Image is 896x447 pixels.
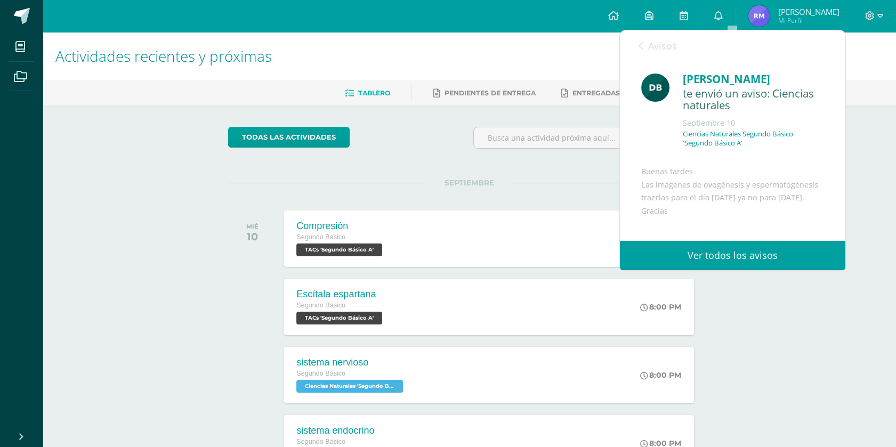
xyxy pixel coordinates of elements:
span: Segundo Básico [296,438,345,445]
span: Tablero [358,89,390,97]
a: Pendientes de entrega [433,85,536,102]
div: 10 [246,230,259,243]
span: Pendientes de entrega [445,89,536,97]
div: Escítala espartana [296,289,385,300]
span: Segundo Básico [296,370,345,377]
span: TACs 'Segundo Básico A' [296,312,382,324]
a: Ver todos los avisos [620,241,845,270]
div: 8:00 PM [640,302,681,312]
a: Tablero [345,85,390,102]
span: Entregadas [572,89,620,97]
div: [PERSON_NAME] [683,71,824,87]
input: Busca una actividad próxima aquí... [474,127,710,148]
div: Compresión [296,221,385,232]
span: Avisos [648,39,677,52]
span: TACs 'Segundo Básico A' [296,243,382,256]
span: [PERSON_NAME] [778,6,839,17]
span: Segundo Básico [296,302,345,309]
a: todas las Actividades [228,127,350,148]
img: 2ce8b78723d74065a2fbc9da14b79a38.png [641,74,669,102]
span: Mi Perfil [778,16,839,25]
div: Septiembre 10 [683,118,824,128]
p: Ciencias Naturales Segundo Básico 'Segundo Básico A' [683,129,824,148]
span: Segundo Básico [296,233,345,241]
div: sistema nervioso [296,357,406,368]
div: te envió un aviso: Ciencias naturales [683,87,824,112]
span: SEPTIEMBRE [427,178,511,188]
div: MIÉ [246,223,259,230]
div: sistema endocrino [296,425,406,436]
span: Ciencias Naturales 'Segundo Básico A' [296,380,403,393]
div: 8:00 PM [640,370,681,380]
a: Entregadas [561,85,620,102]
img: e5228948b5b44bac6346f8a16405ae19.png [748,5,770,27]
div: Buenas tardes Las imágenes de ovogénesis y espermatogénesis traerlas para el día [DATE] ya no par... [641,165,824,296]
span: Actividades recientes y próximas [55,46,272,66]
